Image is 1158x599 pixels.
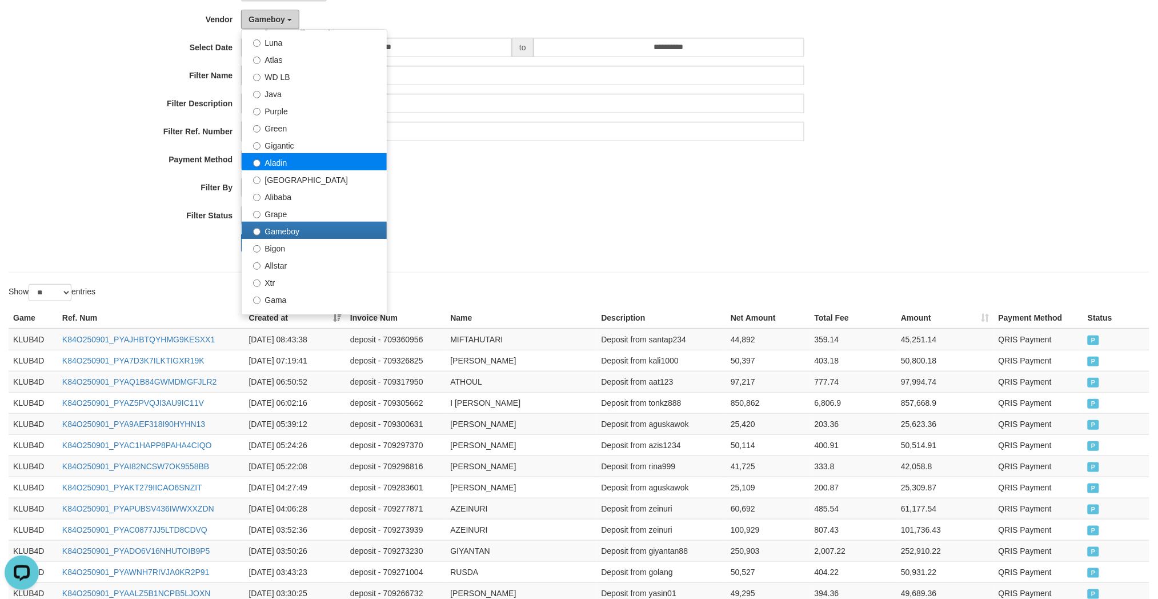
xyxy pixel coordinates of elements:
td: 6,806.9 [810,392,897,413]
td: [DATE] 08:43:38 [245,329,346,350]
td: Deposit from tonkz888 [597,392,727,413]
td: deposit - 709273939 [346,519,446,540]
td: QRIS Payment [994,456,1083,477]
input: Luna [253,39,261,47]
td: deposit - 709317950 [346,371,446,392]
td: [PERSON_NAME] [446,350,596,371]
td: 60,692 [726,498,810,519]
td: Deposit from zeinuri [597,498,727,519]
th: Ref. Num [58,308,245,329]
td: [DATE] 03:52:36 [245,519,346,540]
td: QRIS Payment [994,350,1083,371]
input: Java [253,91,261,98]
td: 50,397 [726,350,810,371]
td: Deposit from santap234 [597,329,727,350]
td: 807.43 [810,519,897,540]
td: QRIS Payment [994,561,1083,582]
input: Grape [253,211,261,218]
td: deposit - 709297370 [346,434,446,456]
label: IBX11 [242,308,387,325]
td: 25,309.87 [896,477,994,498]
td: deposit - 709360956 [346,329,446,350]
td: [DATE] 05:22:08 [245,456,346,477]
a: K84O250901_PYA9AEF318I90HYHN13 [62,420,205,429]
td: QRIS Payment [994,540,1083,561]
td: 252,910.22 [896,540,994,561]
th: Payment Method [994,308,1083,329]
input: Aladin [253,159,261,167]
input: WD LB [253,74,261,81]
td: KLUB4D [9,540,58,561]
td: 777.74 [810,371,897,392]
td: QRIS Payment [994,434,1083,456]
td: 50,931.22 [896,561,994,582]
span: PAID [1088,462,1099,472]
td: 850,862 [726,392,810,413]
td: 25,623.36 [896,413,994,434]
td: QRIS Payment [994,477,1083,498]
input: Gigantic [253,142,261,150]
td: deposit - 709305662 [346,392,446,413]
td: QRIS Payment [994,371,1083,392]
td: 42,058.8 [896,456,994,477]
td: [PERSON_NAME] [446,413,596,434]
span: Gameboy [249,15,285,24]
label: [GEOGRAPHIC_DATA] [242,170,387,187]
td: deposit - 709300631 [346,413,446,434]
th: Name [446,308,596,329]
td: 857,668.9 [896,392,994,413]
td: 97,994.74 [896,371,994,392]
td: KLUB4D [9,519,58,540]
span: PAID [1088,336,1099,345]
input: Allstar [253,262,261,270]
td: [DATE] 05:24:26 [245,434,346,456]
td: Deposit from azis1234 [597,434,727,456]
td: QRIS Payment [994,329,1083,350]
th: Status [1083,308,1149,329]
label: Grape [242,205,387,222]
td: KLUB4D [9,498,58,519]
td: GIYANTAN [446,540,596,561]
input: IBX11 [253,314,261,321]
td: [DATE] 06:02:16 [245,392,346,413]
td: Deposit from rina999 [597,456,727,477]
a: K84O250901_PYAALZ5B1NCPB5LJOXN [62,589,211,598]
td: Deposit from golang [597,561,727,582]
span: PAID [1088,505,1099,514]
td: 50,114 [726,434,810,456]
td: QRIS Payment [994,498,1083,519]
td: KLUB4D [9,350,58,371]
td: 50,800.18 [896,350,994,371]
td: deposit - 709277871 [346,498,446,519]
button: Open LiveChat chat widget [5,5,39,39]
td: AZEINURI [446,519,596,540]
label: Alibaba [242,187,387,205]
th: Created at: activate to sort column ascending [245,308,346,329]
input: Atlas [253,57,261,64]
td: 333.8 [810,456,897,477]
input: [GEOGRAPHIC_DATA] [253,177,261,184]
label: Show entries [9,284,95,301]
a: K84O250901_PYAC1HAPP8PAHA4CIQO [62,441,212,450]
td: QRIS Payment [994,413,1083,434]
td: deposit - 709273230 [346,540,446,561]
td: 97,217 [726,371,810,392]
th: Total Fee [810,308,897,329]
a: K84O250901_PYA7D3K7ILKTIGXR19K [62,356,205,365]
label: WD LB [242,67,387,85]
span: PAID [1088,420,1099,430]
input: Gameboy [253,228,261,235]
span: PAID [1088,441,1099,451]
td: [PERSON_NAME] [446,456,596,477]
label: Green [242,119,387,136]
a: K84O250901_PYAPUBSV436IWWXXZDN [62,504,214,513]
td: 25,420 [726,413,810,434]
td: [PERSON_NAME] [446,477,596,498]
td: 485.54 [810,498,897,519]
td: KLUB4D [9,329,58,350]
td: MIFTAHUTARI [446,329,596,350]
td: 403.18 [810,350,897,371]
label: Luna [242,33,387,50]
input: Xtr [253,279,261,287]
td: [DATE] 05:39:12 [245,413,346,434]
